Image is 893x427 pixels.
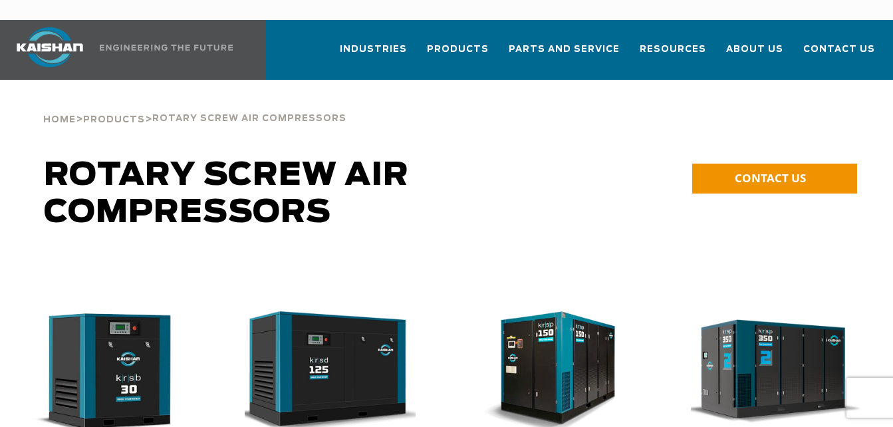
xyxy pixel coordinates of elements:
a: About Us [726,32,783,77]
a: CONTACT US [692,164,857,194]
a: Products [427,32,489,77]
span: Contact Us [803,42,875,57]
span: Industries [340,42,407,57]
span: CONTACT US [735,170,806,186]
span: Products [83,116,145,124]
a: Parts and Service [509,32,620,77]
span: Resources [640,42,706,57]
span: Rotary Screw Air Compressors [44,160,409,229]
a: Resources [640,32,706,77]
span: Products [427,42,489,57]
a: Home [43,113,76,125]
img: Engineering the future [100,45,233,51]
a: Industries [340,32,407,77]
div: > > [43,80,346,130]
span: Home [43,116,76,124]
a: Products [83,113,145,125]
span: Rotary Screw Air Compressors [152,114,346,123]
span: Parts and Service [509,42,620,57]
span: About Us [726,42,783,57]
a: Contact Us [803,32,875,77]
